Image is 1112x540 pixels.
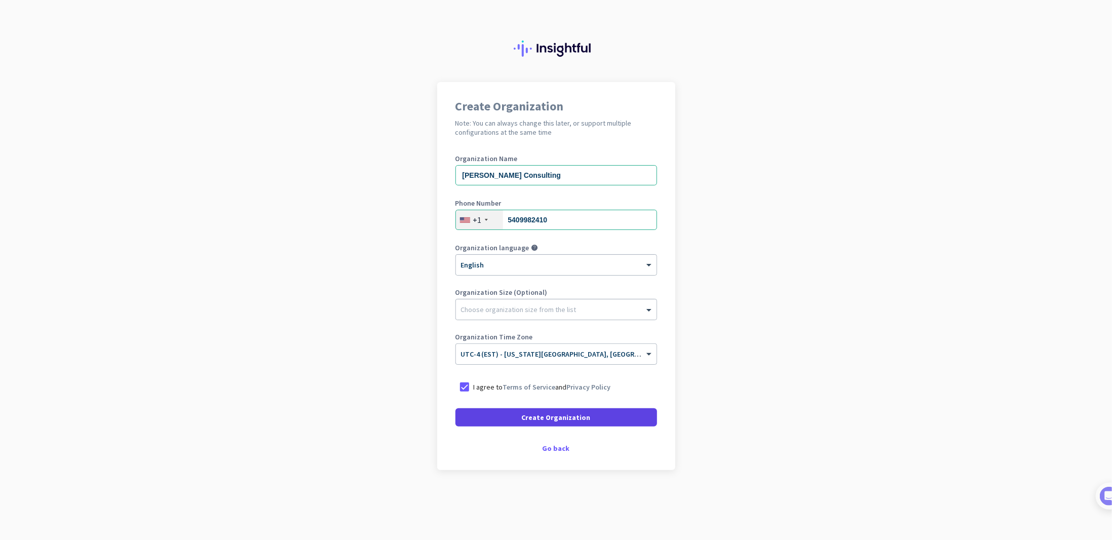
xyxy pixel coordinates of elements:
[503,382,556,392] a: Terms of Service
[514,41,599,57] img: Insightful
[455,445,657,452] div: Go back
[455,100,657,112] h1: Create Organization
[531,244,539,251] i: help
[567,382,611,392] a: Privacy Policy
[455,210,657,230] input: 201-555-0123
[473,215,482,225] div: +1
[455,155,657,162] label: Organization Name
[455,408,657,427] button: Create Organization
[474,382,611,392] p: I agree to and
[455,165,657,185] input: What is the name of your organization?
[455,119,657,137] h2: Note: You can always change this later, or support multiple configurations at the same time
[522,412,591,422] span: Create Organization
[455,333,657,340] label: Organization Time Zone
[455,200,657,207] label: Phone Number
[455,244,529,251] label: Organization language
[455,289,657,296] label: Organization Size (Optional)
